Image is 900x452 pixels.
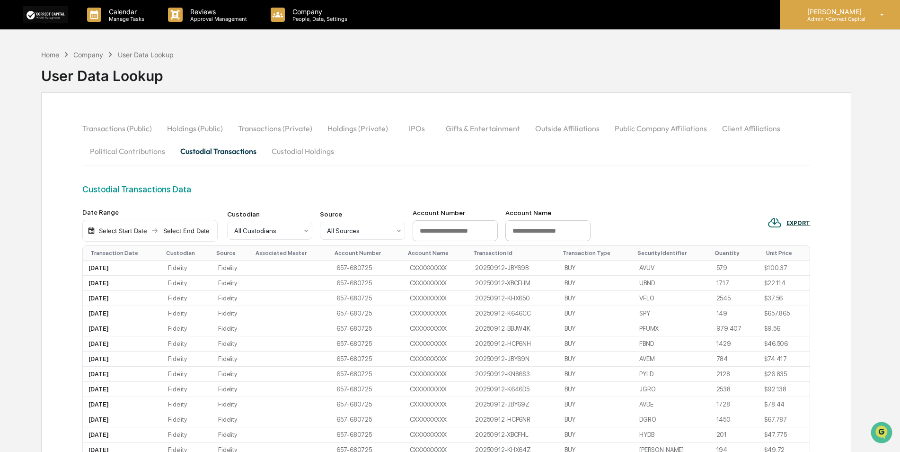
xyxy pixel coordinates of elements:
td: 20250912-JBY69N [469,352,559,367]
div: Custodial Transactions Data [82,184,811,194]
td: PYLD [634,367,710,382]
div: Transaction Type [563,250,630,256]
td: BUY [559,367,634,382]
td: [DATE] [83,367,163,382]
td: Fidelity [162,427,212,443]
td: 1717 [711,276,759,291]
td: Fidelity [162,352,212,367]
td: $22.114 [759,276,810,291]
td: BUY [559,352,634,367]
td: Fidelity [162,397,212,412]
p: [PERSON_NAME] [800,8,866,16]
td: Fidelity [212,427,251,443]
td: 579 [711,261,759,276]
img: 1746055101610-c473b297-6a78-478c-a979-82029cc54cd1 [9,72,26,90]
div: 🖐️ [9,120,17,128]
div: Home [41,51,59,59]
td: DGRO [634,412,710,427]
td: [DATE] [83,321,163,336]
td: 20250912-JBY69B [469,261,559,276]
td: Fidelity [212,336,251,352]
div: Source [320,210,405,218]
img: calendar [88,227,95,235]
div: Quantity [715,250,755,256]
td: 20250912-HCP6NR [469,412,559,427]
button: Transactions (Private) [230,117,320,140]
td: $78.44 [759,397,810,412]
button: IPOs [396,117,438,140]
button: Political Contributions [82,140,173,163]
iframe: Open customer support [870,421,895,446]
div: Unit Price [766,250,806,256]
td: 657-680725 [331,306,404,321]
td: Fidelity [212,352,251,367]
td: 1728 [711,397,759,412]
div: Date Range [82,208,218,216]
td: CXXXXXXXXX [404,321,470,336]
td: CXXXXXXXXX [404,412,470,427]
td: CXXXXXXXXX [404,336,470,352]
td: CXXXXXXXXX [404,306,470,321]
div: Select End Date [160,227,212,235]
img: logo [23,6,68,23]
p: How can we help? [9,20,172,35]
td: $47.775 [759,427,810,443]
td: BUY [559,276,634,291]
td: BUY [559,382,634,397]
td: 657-680725 [331,291,404,306]
td: Fidelity [162,306,212,321]
td: HYDB [634,427,710,443]
td: AVEM [634,352,710,367]
td: 657-680725 [331,382,404,397]
td: Fidelity [162,276,212,291]
td: 20250912-JBY69Z [469,397,559,412]
td: $9.56 [759,321,810,336]
td: [DATE] [83,427,163,443]
td: 2538 [711,382,759,397]
td: Fidelity [162,412,212,427]
td: Fidelity [162,291,212,306]
button: Holdings (Public) [159,117,230,140]
td: Fidelity [212,382,251,397]
div: Source [216,250,247,256]
td: $657.865 [759,306,810,321]
td: Fidelity [162,367,212,382]
td: BUY [559,261,634,276]
button: Public Company Affiliations [607,117,715,140]
td: UBND [634,276,710,291]
td: PFUMX [634,321,710,336]
p: Manage Tasks [101,16,149,22]
td: [DATE] [83,291,163,306]
div: Security Identifier [637,250,706,256]
div: Custodian [166,250,209,256]
td: CXXXXXXXXX [404,352,470,367]
td: 784 [711,352,759,367]
td: BUY [559,336,634,352]
td: $37.56 [759,291,810,306]
div: Start new chat [32,72,155,82]
div: Custodian [227,210,312,218]
td: 2545 [711,291,759,306]
p: Calendar [101,8,149,16]
div: Transaction Date [90,250,159,256]
td: [DATE] [83,382,163,397]
div: 🗄️ [69,120,76,128]
td: [DATE] [83,397,163,412]
a: 🔎Data Lookup [6,134,63,151]
button: Custodial Transactions [173,140,264,163]
td: 20250912-K646CC [469,306,559,321]
td: 1429 [711,336,759,352]
a: Powered byPylon [67,160,115,168]
td: CXXXXXXXXX [404,276,470,291]
p: Admin • Correct Capital [800,16,866,22]
td: $74.417 [759,352,810,367]
td: 657-680725 [331,261,404,276]
td: 657-680725 [331,397,404,412]
button: Holdings (Private) [320,117,396,140]
td: Fidelity [212,306,251,321]
div: User Data Lookup [41,60,174,84]
td: $26.835 [759,367,810,382]
td: Fidelity [162,321,212,336]
td: 2128 [711,367,759,382]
